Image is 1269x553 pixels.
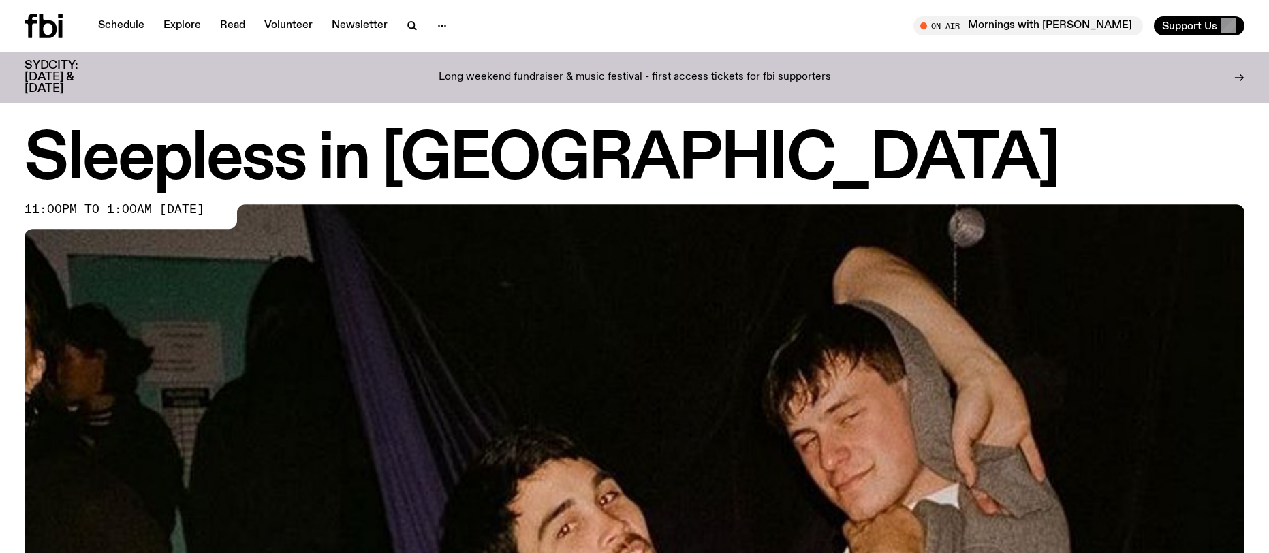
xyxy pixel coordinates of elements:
[324,16,396,35] a: Newsletter
[25,60,112,95] h3: SYDCITY: [DATE] & [DATE]
[155,16,209,35] a: Explore
[212,16,253,35] a: Read
[90,16,153,35] a: Schedule
[256,16,321,35] a: Volunteer
[1162,20,1217,32] span: Support Us
[439,72,831,84] p: Long weekend fundraiser & music festival - first access tickets for fbi supporters
[25,204,204,215] span: 11:00pm to 1:00am [DATE]
[913,16,1143,35] button: On AirMornings with [PERSON_NAME]
[1154,16,1244,35] button: Support Us
[25,129,1244,191] h1: Sleepless in [GEOGRAPHIC_DATA]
